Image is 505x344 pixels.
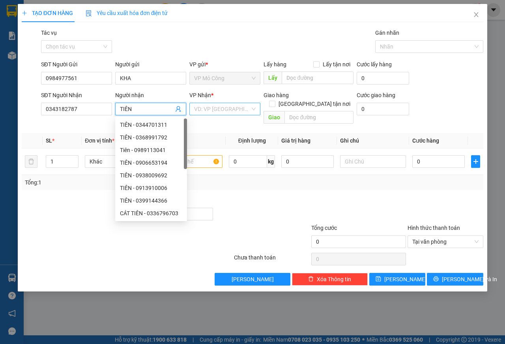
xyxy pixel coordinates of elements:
[62,24,108,34] span: 01 Võ Văn Truyện, KP.1, Phường 2
[427,273,483,286] button: printer[PERSON_NAME] và In
[357,92,395,98] label: Cước giao hàng
[320,60,353,69] span: Lấy tận nơi
[120,184,182,192] div: TIÊN - 0913910006
[62,13,106,23] span: Bến xe [GEOGRAPHIC_DATA]
[264,61,286,68] span: Lấy hàng
[317,275,351,284] span: Xóa Thông tin
[62,35,97,40] span: Hotline: 19001152
[215,273,290,286] button: [PERSON_NAME]
[21,43,97,49] span: -----------------------------------------
[115,144,187,156] div: Tiên - 0989113041
[433,276,439,282] span: printer
[120,171,182,180] div: TIÊN - 0938009692
[86,10,92,17] img: icon
[120,158,182,167] div: TIÊN - 0906653194
[115,169,187,182] div: TIÊN - 0938009692
[3,5,38,39] img: logo
[471,158,480,165] span: plus
[189,92,211,98] span: VP Nhận
[275,100,353,108] span: [GEOGRAPHIC_DATA] tận nơi
[267,155,275,168] span: kg
[115,156,187,169] div: TIÊN - 0906653194
[465,4,487,26] button: Close
[412,236,479,248] span: Tại văn phòng
[120,209,182,218] div: CÁT TIÊN - 0336796703
[115,118,187,131] div: TIÊN - 0344701311
[340,155,406,168] input: Ghi Chú
[471,155,480,168] button: plus
[115,194,187,207] div: TIÊN - 0399144366
[17,57,48,62] span: 05:41:49 [DATE]
[292,273,368,286] button: deleteXóa Thông tin
[264,111,284,124] span: Giao
[120,196,182,205] div: TIÊN - 0399144366
[194,72,256,84] span: VP Mỏ Công
[85,137,114,144] span: Đơn vị tính
[2,51,84,56] span: [PERSON_NAME]:
[238,137,266,144] span: Định lượng
[282,71,353,84] input: Dọc đường
[115,91,186,100] div: Người nhận
[41,60,112,69] div: SĐT Người Gửi
[175,106,181,112] span: user-add
[22,10,73,16] span: TẠO ĐƠN HÀNG
[22,10,27,16] span: plus
[115,207,187,220] div: CÁT TIÊN - 0336796703
[115,60,186,69] div: Người gửi
[62,4,108,11] strong: ĐỒNG PHƯỚC
[284,111,353,124] input: Dọc đường
[189,60,260,69] div: VP gửi
[384,275,426,284] span: [PERSON_NAME]
[2,57,48,62] span: In ngày:
[41,30,57,36] label: Tác vụ
[232,275,274,284] span: [PERSON_NAME]
[39,50,84,56] span: VPMC1408250002
[357,72,409,85] input: Cước lấy hàng
[281,137,310,144] span: Giá trị hàng
[120,146,182,154] div: Tiên - 0989113041
[90,156,146,167] span: Khác
[412,137,439,144] span: Cước hàng
[120,133,182,142] div: TIÊN - 0368991792
[281,155,334,168] input: 0
[473,11,479,18] span: close
[233,253,310,267] div: Chưa thanh toán
[311,225,337,231] span: Tổng cước
[157,155,223,168] input: VD: Bàn, Ghế
[25,155,37,168] button: delete
[115,131,187,144] div: TIÊN - 0368991792
[376,276,381,282] span: save
[86,10,168,16] span: Yêu cầu xuất hóa đơn điện tử
[46,137,52,144] span: SL
[115,182,187,194] div: TIÊN - 0913910006
[264,92,289,98] span: Giao hàng
[308,276,314,282] span: delete
[337,133,409,149] th: Ghi chú
[264,71,282,84] span: Lấy
[442,275,497,284] span: [PERSON_NAME] và In
[120,120,182,129] div: TIÊN - 0344701311
[408,225,460,231] label: Hình thức thanh toán
[357,103,409,115] input: Cước giao hàng
[25,178,196,187] div: Tổng: 1
[357,61,392,68] label: Cước lấy hàng
[375,30,399,36] label: Gán nhãn
[41,91,112,100] div: SĐT Người Nhận
[369,273,426,286] button: save[PERSON_NAME]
